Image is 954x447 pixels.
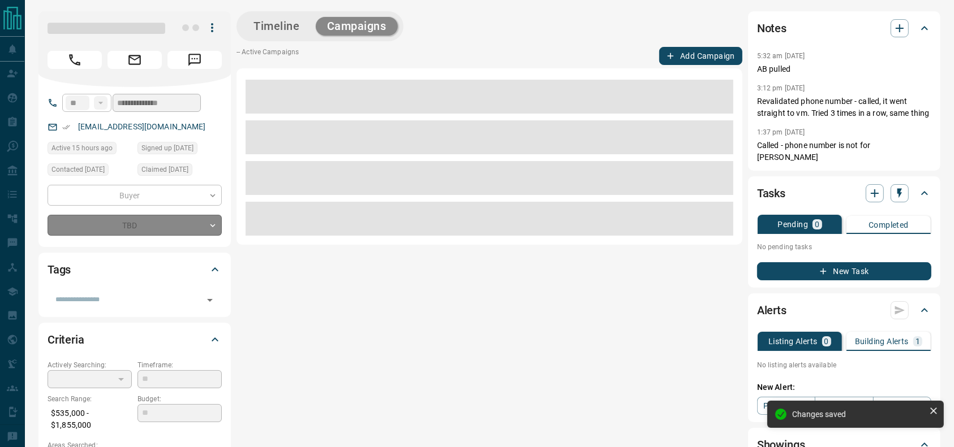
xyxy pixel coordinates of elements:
[137,163,222,179] div: Thu Aug 07 2025
[108,51,162,69] span: Email
[757,140,931,163] p: Called - phone number is not for [PERSON_NAME]
[316,17,398,36] button: Campaigns
[757,297,931,324] div: Alerts
[48,215,222,236] div: TBD
[48,51,102,69] span: Call
[815,220,819,228] p: 0
[659,47,742,65] button: Add Campaign
[757,301,787,319] h2: Alerts
[137,142,222,158] div: Mon Nov 27 2017
[757,63,931,75] p: AB pulled
[62,123,70,131] svg: Email Verified
[757,52,805,60] p: 5:32 am [DATE]
[48,256,222,283] div: Tags
[757,19,787,37] h2: Notes
[48,404,132,435] p: $535,000 - $1,855,000
[137,394,222,404] p: Budget:
[855,337,909,345] p: Building Alerts
[757,397,815,415] a: Property
[48,261,71,279] h2: Tags
[757,128,805,136] p: 1:37 pm [DATE]
[757,360,931,370] p: No listing alerts available
[48,185,222,206] div: Buyer
[757,15,931,42] div: Notes
[242,17,311,36] button: Timeline
[757,96,931,119] p: Revalidated phone number - called, it went straight to vm. Tried 3 times in a row, same thing
[792,410,925,419] div: Changes saved
[48,331,84,349] h2: Criteria
[757,381,931,393] p: New Alert:
[869,221,909,229] p: Completed
[824,337,829,345] p: 0
[202,292,218,308] button: Open
[48,142,132,158] div: Mon Aug 11 2025
[757,84,805,92] p: 3:12 pm [DATE]
[167,51,222,69] span: Message
[48,360,132,370] p: Actively Searching:
[48,163,132,179] div: Thu Aug 07 2025
[141,142,194,154] span: Signed up [DATE]
[51,164,105,175] span: Contacted [DATE]
[141,164,188,175] span: Claimed [DATE]
[815,397,873,415] a: Condos
[78,122,206,131] a: [EMAIL_ADDRESS][DOMAIN_NAME]
[51,142,113,154] span: Active 15 hours ago
[137,360,222,370] p: Timeframe:
[873,397,931,415] a: Mr.Loft
[757,238,931,255] p: No pending tasks
[48,326,222,353] div: Criteria
[757,262,931,280] button: New Task
[757,180,931,207] div: Tasks
[916,337,920,345] p: 1
[768,337,818,345] p: Listing Alerts
[757,184,785,202] h2: Tasks
[777,220,808,228] p: Pending
[48,394,132,404] p: Search Range:
[237,47,299,65] p: -- Active Campaigns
